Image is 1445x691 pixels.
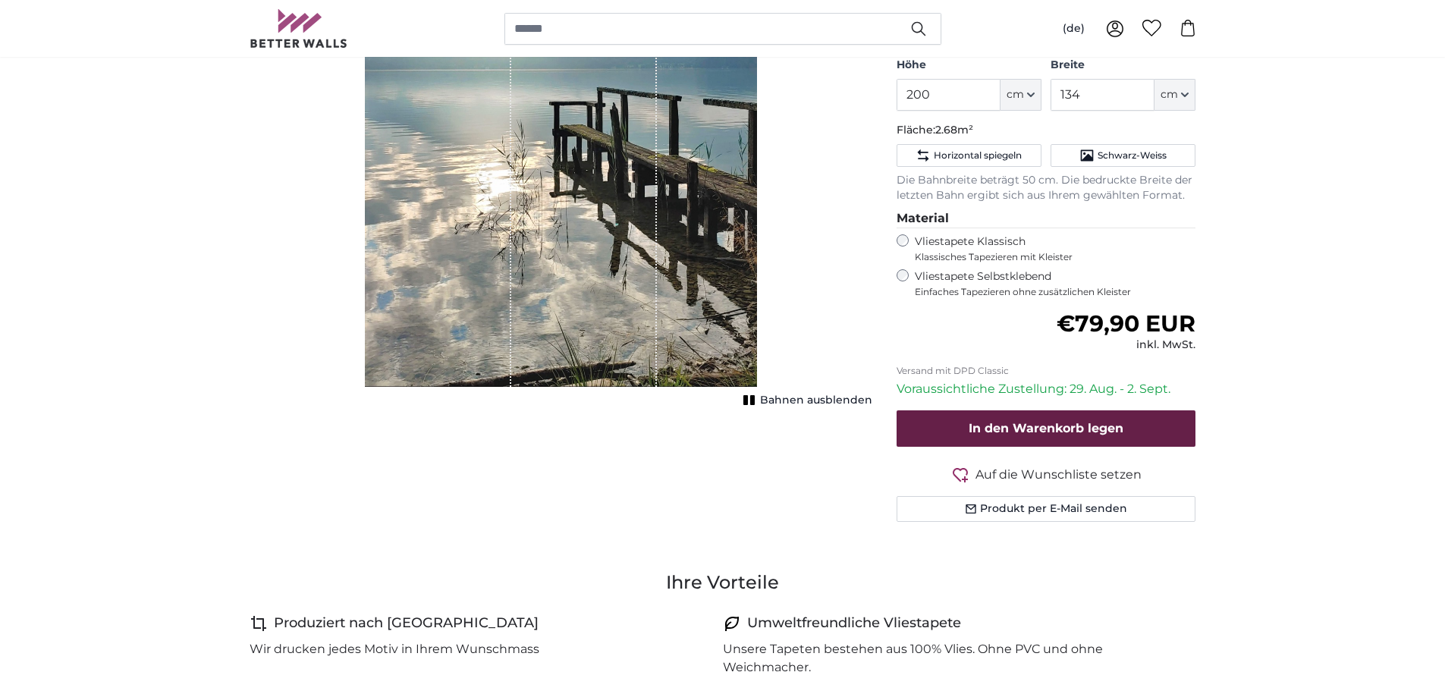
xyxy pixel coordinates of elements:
[274,613,539,634] h4: Produziert nach [GEOGRAPHIC_DATA]
[250,9,348,48] img: Betterwalls
[915,251,1183,263] span: Klassisches Tapezieren mit Kleister
[739,390,872,411] button: Bahnen ausblenden
[897,144,1041,167] button: Horizontal spiegeln
[897,465,1196,484] button: Auf die Wunschliste setzen
[897,380,1196,398] p: Voraussichtliche Zustellung: 29. Aug. - 2. Sept.
[934,149,1022,162] span: Horizontal spiegeln
[1098,149,1167,162] span: Schwarz-Weiss
[897,58,1041,73] label: Höhe
[1007,87,1024,102] span: cm
[1154,79,1195,111] button: cm
[915,234,1183,263] label: Vliestapete Klassisch
[897,123,1196,138] p: Fläche:
[760,393,872,408] span: Bahnen ausblenden
[1051,15,1097,42] button: (de)
[969,421,1123,435] span: In den Warenkorb legen
[1057,338,1195,353] div: inkl. MwSt.
[1161,87,1178,102] span: cm
[915,286,1196,298] span: Einfaches Tapezieren ohne zusätzlichen Kleister
[915,269,1196,298] label: Vliestapete Selbstklebend
[897,173,1196,203] p: Die Bahnbreite beträgt 50 cm. Die bedruckte Breite der letzten Bahn ergibt sich aus Ihrem gewählt...
[1001,79,1041,111] button: cm
[747,613,961,634] h4: Umweltfreundliche Vliestapete
[897,410,1196,447] button: In den Warenkorb legen
[1051,144,1195,167] button: Schwarz-Weiss
[897,496,1196,522] button: Produkt per E-Mail senden
[1057,309,1195,338] span: €79,90 EUR
[250,640,539,658] p: Wir drucken jedes Motiv in Ihrem Wunschmass
[935,123,973,137] span: 2.68m²
[975,466,1142,484] span: Auf die Wunschliste setzen
[723,640,1184,677] p: Unsere Tapeten bestehen aus 100% Vlies. Ohne PVC und ohne Weichmacher.
[1051,58,1195,73] label: Breite
[250,570,1196,595] h3: Ihre Vorteile
[897,365,1196,377] p: Versand mit DPD Classic
[897,209,1196,228] legend: Material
